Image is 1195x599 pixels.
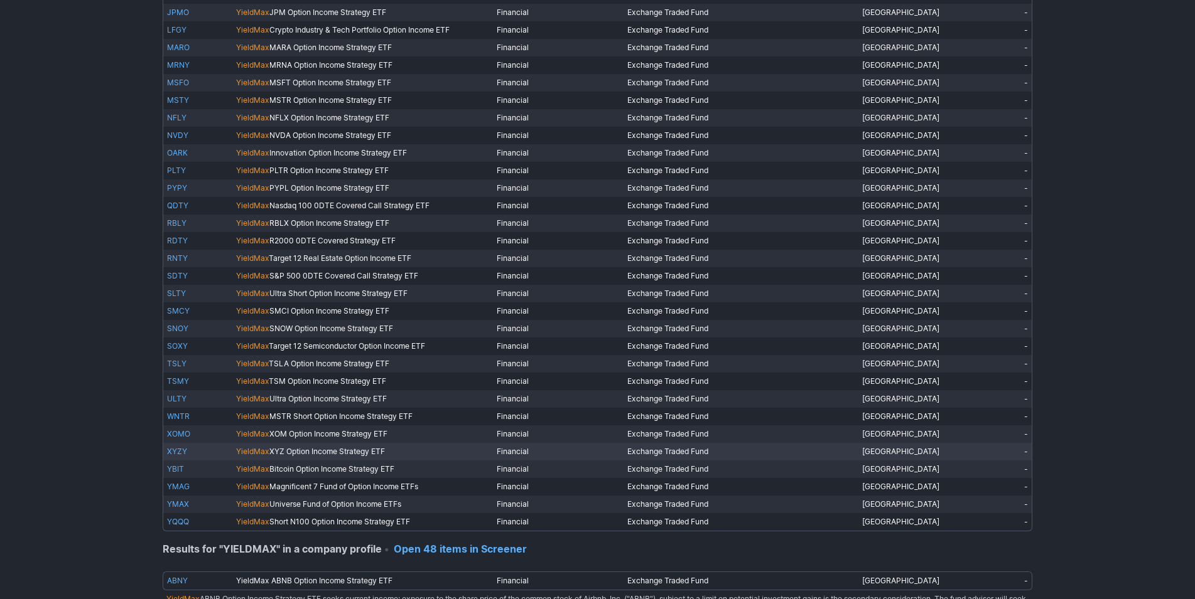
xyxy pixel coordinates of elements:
td: Exchange Traded Fund [624,460,858,478]
td: Exchange Traded Fund [624,232,858,250]
a: YMAX [167,499,189,509]
td: Financial [493,4,624,21]
span: YieldMax [236,411,269,421]
td: Nasdaq 100 0DTE Covered Call Strategy ETF [232,197,494,215]
a: ULTY [167,394,187,403]
td: [GEOGRAPHIC_DATA] [858,179,946,197]
td: PYPL Option Income Strategy ETF [232,179,494,197]
a: SOXY [167,341,188,351]
span: YieldMax [236,447,269,456]
td: [GEOGRAPHIC_DATA] [858,460,946,478]
td: Bitcoin Option Income Strategy ETF [232,460,494,478]
td: RBLX Option Income Strategy ETF [232,215,494,232]
span: YieldMax [236,464,269,474]
a: ABNY [167,576,188,585]
td: Short N100 Option Income Strategy ETF [232,513,494,531]
a: MSTY [167,95,189,105]
a: XOMO [167,429,190,438]
a: MARO [167,43,190,52]
td: PLTR Option Income Strategy ETF [232,162,494,179]
a: WNTR [167,411,190,421]
td: Exchange Traded Fund [624,56,858,74]
td: Exchange Traded Fund [624,408,858,425]
td: [GEOGRAPHIC_DATA] [858,215,946,232]
td: - [945,250,1032,267]
a: RNTY [167,253,188,263]
td: - [945,4,1032,21]
span: YieldMax [236,148,269,157]
td: NVDA Option Income Strategy ETF [232,127,494,144]
td: Exchange Traded Fund [624,127,858,144]
span: YieldMax [236,183,269,193]
span: YieldMax [236,482,269,491]
td: Exchange Traded Fund [624,39,858,56]
td: MSTR Option Income Strategy ETF [232,92,494,109]
td: Exchange Traded Fund [624,513,858,531]
td: [GEOGRAPHIC_DATA] [858,232,946,250]
span: YieldMax [236,60,269,70]
a: Open 48 items in Screener [394,543,527,555]
td: [GEOGRAPHIC_DATA] [858,496,946,513]
td: Exchange Traded Fund [624,74,858,92]
td: [GEOGRAPHIC_DATA] [858,250,946,267]
td: - [945,109,1032,127]
td: [GEOGRAPHIC_DATA] [858,285,946,302]
td: - [945,144,1032,162]
a: SLTY [167,289,186,298]
td: Exchange Traded Fund [624,478,858,496]
td: Exchange Traded Fund [624,373,858,390]
td: [GEOGRAPHIC_DATA] [858,127,946,144]
td: [GEOGRAPHIC_DATA] [858,92,946,109]
span: YieldMax [236,95,269,105]
td: - [945,215,1032,232]
td: [GEOGRAPHIC_DATA] [858,162,946,179]
a: QDTY [167,201,188,210]
td: Financial [493,56,624,74]
a: LFGY [167,25,187,34]
span: YieldMax [236,78,269,87]
td: [GEOGRAPHIC_DATA] [858,56,946,74]
td: Financial [493,571,624,590]
td: Financial [493,267,624,285]
td: [GEOGRAPHIC_DATA] [858,109,946,127]
td: [GEOGRAPHIC_DATA] [858,373,946,390]
td: Target 12 Real Estate Option Income ETF [232,250,494,267]
td: - [945,355,1032,373]
td: [GEOGRAPHIC_DATA] [858,302,946,320]
td: Exchange Traded Fund [624,179,858,197]
td: [GEOGRAPHIC_DATA] [858,197,946,215]
span: YieldMax [236,218,269,228]
a: YQQQ [167,517,189,526]
td: Exchange Traded Fund [624,425,858,443]
td: SNOW Option Income Strategy ETF [232,320,494,337]
td: Exchange Traded Fund [624,267,858,285]
td: TSM Option Income Strategy ETF [232,373,494,390]
span: YieldMax [236,429,269,438]
td: - [945,92,1032,109]
td: - [945,513,1032,531]
td: Financial [493,460,624,478]
td: Exchange Traded Fund [624,443,858,460]
a: XYZY [167,447,187,456]
td: Financial [493,92,624,109]
td: [GEOGRAPHIC_DATA] [858,355,946,373]
td: [GEOGRAPHIC_DATA] [858,144,946,162]
td: SMCI Option Income Strategy ETF [232,302,494,320]
td: Financial [493,443,624,460]
span: YieldMax [236,517,269,526]
td: Financial [493,355,624,373]
td: Financial [493,425,624,443]
td: - [945,232,1032,250]
td: Exchange Traded Fund [624,355,858,373]
td: - [945,267,1032,285]
td: - [945,320,1032,337]
a: MSFO [167,78,189,87]
td: S&P 500 0DTE Covered Call Strategy ETF [232,267,494,285]
td: Financial [493,127,624,144]
span: YieldMax [236,166,269,175]
a: PYPY [167,183,187,193]
td: Exchange Traded Fund [624,21,858,39]
td: XYZ Option Income Strategy ETF [232,443,494,460]
td: [GEOGRAPHIC_DATA] [858,443,946,460]
td: Exchange Traded Fund [624,197,858,215]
